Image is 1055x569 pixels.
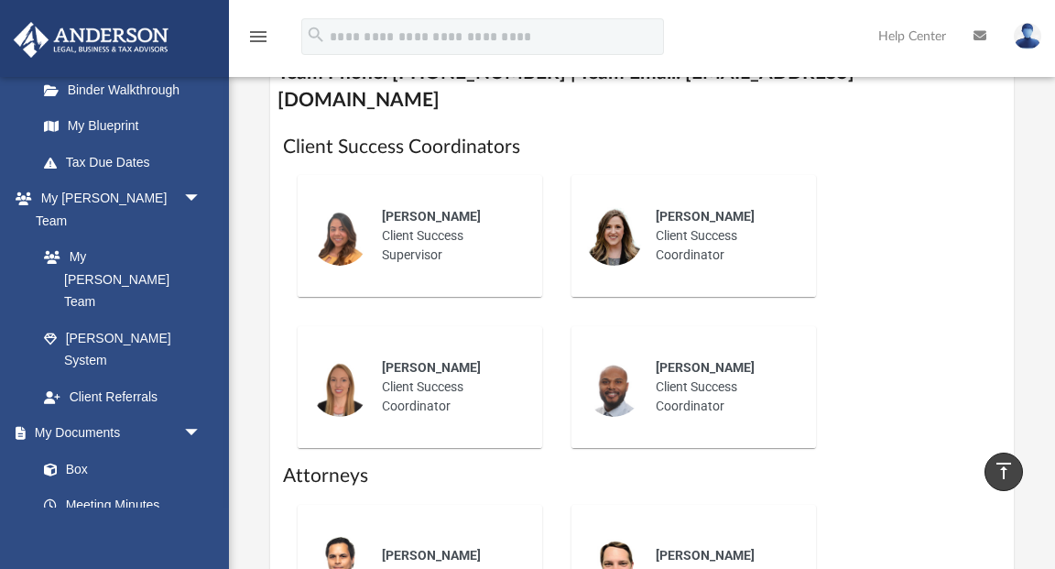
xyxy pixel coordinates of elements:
a: My [PERSON_NAME] Team [26,239,211,321]
h1: Client Success Coordinators [283,134,1001,160]
span: [PERSON_NAME] [382,548,481,563]
a: My Blueprint [26,108,220,145]
span: arrow_drop_down [183,415,220,453]
i: menu [247,26,269,48]
div: Client Success Supervisor [369,194,529,278]
span: [PERSON_NAME] [382,360,481,375]
a: vertical_align_top [984,453,1023,491]
a: [PERSON_NAME] System [26,320,220,378]
div: Client Success Coordinator [643,345,803,429]
a: menu [247,35,269,48]
a: Box [26,451,211,487]
a: Tax Due Dates [26,144,229,181]
span: [PERSON_NAME] [382,209,481,224]
h4: Team Phone: [PHONE_NUMBER] | Team Email: [EMAIL_ADDRESS][DOMAIN_NAME] [270,52,1014,121]
h1: Attorneys [283,463,1001,489]
div: Client Success Coordinator [369,345,529,429]
i: search [306,25,326,45]
a: Client Referrals [26,378,220,415]
img: thumbnail [310,207,369,266]
a: Binder Walkthrough [26,71,229,108]
a: My [PERSON_NAME] Teamarrow_drop_down [13,181,220,239]
span: [PERSON_NAME] [656,548,755,563]
a: Meeting Minutes [26,487,220,524]
img: thumbnail [310,358,369,417]
img: thumbnail [584,207,643,266]
span: arrow_drop_down [183,181,220,218]
img: thumbnail [584,358,643,417]
img: User Pic [1014,23,1041,49]
a: My Documentsarrow_drop_down [13,415,220,452]
div: Client Success Coordinator [643,194,803,278]
img: Anderson Advisors Platinum Portal [8,22,174,58]
i: vertical_align_top [993,460,1015,482]
span: [PERSON_NAME] [656,209,755,224]
span: [PERSON_NAME] [656,360,755,375]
